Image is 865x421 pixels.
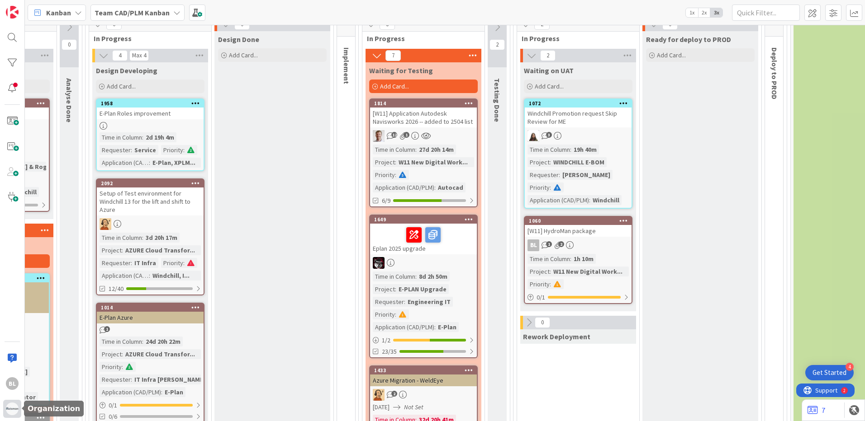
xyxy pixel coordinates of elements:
[522,34,628,43] span: In Progress
[373,284,395,294] div: Project
[396,284,449,294] div: E-PLAN Upgrade
[370,389,477,401] div: RH
[373,145,415,154] div: Time in Column
[528,130,539,142] img: KM
[528,254,570,264] div: Time in Column
[65,78,74,122] span: Analyse Done
[97,179,204,215] div: 2092Setup of Test environment for Windchill 13 for the lift and shift to Azure
[100,271,149,281] div: Application (CAD/PLM)
[94,34,200,43] span: In Progress
[46,7,71,18] span: Kanban
[395,309,396,319] span: :
[571,254,596,264] div: 1h 10m
[373,389,385,401] img: RH
[183,145,185,155] span: :
[535,317,550,328] span: 0
[112,50,128,61] span: 4
[100,337,142,346] div: Time in Column
[100,258,131,268] div: Requester
[143,233,180,243] div: 3d 20h 17m
[846,363,854,371] div: 4
[540,50,556,61] span: 2
[367,34,473,43] span: In Progress
[101,100,204,107] div: 1958
[142,132,143,142] span: :
[813,368,846,377] div: Get Started
[143,132,176,142] div: 2d 19h 4m
[382,336,390,345] span: 1 / 2
[698,8,710,17] span: 2x
[493,78,502,122] span: Testing Done
[404,403,423,411] i: Not Set
[646,35,731,44] span: Ready for deploy to PROD
[525,108,632,127] div: Windchill Promotion request Skip Review for ME
[525,217,632,237] div: 1060[W11] HydroMan package
[525,292,632,303] div: 0/1
[391,391,397,397] span: 2
[571,145,599,154] div: 19h 40m
[97,312,204,323] div: E-Plan Azure
[370,374,477,386] div: Azure Migration - WeldEye
[100,132,142,142] div: Time in Column
[373,182,434,192] div: Application (CAD/PLM)
[131,374,132,384] span: :
[97,187,204,215] div: Setup of Test environment for Windchill 13 for the lift and shift to Azure
[528,239,539,251] div: BL
[97,218,204,230] div: RH
[528,279,550,289] div: Priority
[100,218,111,230] img: RH
[528,170,559,180] div: Requester
[370,99,477,108] div: 1814
[373,257,385,269] img: RS
[525,239,632,251] div: BL
[122,349,123,359] span: :
[525,99,632,127] div: 1072Windchill Promotion request Skip Review for ME
[525,130,632,142] div: KM
[97,400,204,411] div: 0/1
[373,297,404,307] div: Requester
[550,267,551,276] span: :
[550,157,551,167] span: :
[395,284,396,294] span: :
[710,8,722,17] span: 3x
[370,108,477,127] div: [W11] Application Autodesk Navisworks 2026 -- added to 2504 list
[370,224,477,254] div: Eplan 2025 upgrade
[550,279,551,289] span: :
[524,66,574,75] span: Waiting on UAT
[382,196,390,206] span: 6/9
[396,157,470,167] div: W11 New Digital Work...
[132,53,146,58] div: Max 4
[551,267,625,276] div: W11 New Digital Work...
[6,402,19,415] img: avatar
[535,82,564,90] span: Add Card...
[370,366,477,386] div: 1433Azure Migration - WeldEye
[550,182,551,192] span: :
[570,145,571,154] span: :
[370,366,477,374] div: 1433
[149,271,150,281] span: :
[434,322,436,332] span: :
[374,216,477,223] div: 1649
[373,402,390,412] span: [DATE]
[131,258,132,268] span: :
[162,387,185,397] div: E-Plan
[100,245,122,255] div: Project
[405,297,453,307] div: Engineering IT
[161,387,162,397] span: :
[132,374,208,384] div: IT Infra [PERSON_NAME]
[808,405,825,416] a: 7
[19,1,41,12] span: Support
[107,82,136,90] span: Add Card...
[560,170,613,180] div: [PERSON_NAME]
[369,66,433,75] span: Waiting for Testing
[132,258,158,268] div: IT Infra
[6,377,19,390] div: BL
[417,145,456,154] div: 27d 20h 14m
[97,304,204,312] div: 1014
[100,145,131,155] div: Requester
[97,108,204,119] div: E-Plan Roles improvement
[109,284,124,294] span: 12/40
[589,195,590,205] span: :
[28,404,80,413] h5: Organization
[395,170,396,180] span: :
